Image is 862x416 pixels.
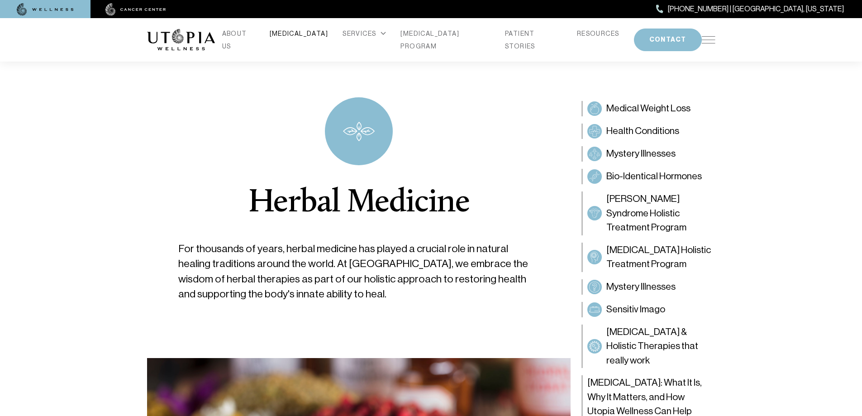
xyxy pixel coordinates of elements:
a: [MEDICAL_DATA] PROGRAM [400,27,491,53]
a: Health ConditionsHealth Conditions [581,124,715,139]
a: [PHONE_NUMBER] | [GEOGRAPHIC_DATA], [US_STATE] [656,3,844,15]
img: Mystery Illnesses [589,282,600,292]
a: Medical Weight LossMedical Weight Loss [581,101,715,116]
a: Long COVID & Holistic Therapies that really work[MEDICAL_DATA] & Holistic Therapies that really work [581,325,715,368]
img: Health Conditions [589,126,600,137]
a: [MEDICAL_DATA] [270,27,329,40]
span: Mystery Illnesses [606,147,676,161]
img: Dementia Holistic Treatment Program [589,252,600,263]
span: Sensitiv Imago [606,302,665,317]
a: Sensitiv ImagoSensitiv Imago [581,302,715,317]
a: Mystery IllnessesMystery Illnesses [581,146,715,162]
img: icon [343,121,375,142]
img: cancer center [105,3,166,16]
span: Health Conditions [606,124,679,139]
h1: Herbal Medicine [248,187,469,220]
a: Mystery IllnessesMystery Illnesses [581,279,715,295]
span: Mystery Illnesses [606,280,676,294]
div: SERVICES [343,27,386,40]
a: RESOURCES [577,27,619,40]
a: Bio-Identical HormonesBio-Identical Hormones [581,169,715,184]
a: PATIENT STORIES [505,27,562,53]
img: logo [147,29,215,51]
span: Bio-Identical Hormones [606,169,702,184]
button: CONTACT [634,29,702,51]
a: Sjögren’s Syndrome Holistic Treatment Program[PERSON_NAME] Syndrome Holistic Treatment Program [581,191,715,235]
a: Dementia Holistic Treatment Program[MEDICAL_DATA] Holistic Treatment Program [581,243,715,272]
span: [PERSON_NAME] Syndrome Holistic Treatment Program [606,192,711,235]
img: Mystery Illnesses [589,148,600,159]
span: [PHONE_NUMBER] | [GEOGRAPHIC_DATA], [US_STATE] [668,3,844,15]
img: icon-hamburger [702,36,715,43]
img: Sensitiv Imago [589,304,600,315]
p: For thousands of years, herbal medicine has played a crucial role in natural healing traditions a... [178,241,539,301]
img: Medical Weight Loss [589,103,600,114]
span: Medical Weight Loss [606,101,691,116]
span: [MEDICAL_DATA] Holistic Treatment Program [606,243,711,272]
a: ABOUT US [222,27,255,53]
img: Long COVID & Holistic Therapies that really work [589,341,600,352]
img: Bio-Identical Hormones [589,171,600,182]
img: wellness [17,3,74,16]
span: [MEDICAL_DATA] & Holistic Therapies that really work [606,325,711,368]
img: Sjögren’s Syndrome Holistic Treatment Program [589,208,600,219]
